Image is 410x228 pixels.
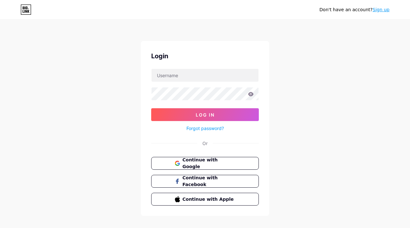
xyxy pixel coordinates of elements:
a: Sign up [373,7,389,12]
span: Continue with Google [183,157,235,170]
div: Or [202,140,208,147]
a: Forgot password? [186,125,224,132]
button: Continue with Apple [151,193,259,206]
button: Continue with Google [151,157,259,170]
div: Don't have an account? [319,6,389,13]
button: Continue with Facebook [151,175,259,188]
button: Log In [151,108,259,121]
div: Login [151,51,259,61]
input: Username [152,69,258,82]
span: Continue with Facebook [183,175,235,188]
span: Continue with Apple [183,196,235,203]
span: Log In [196,112,215,118]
